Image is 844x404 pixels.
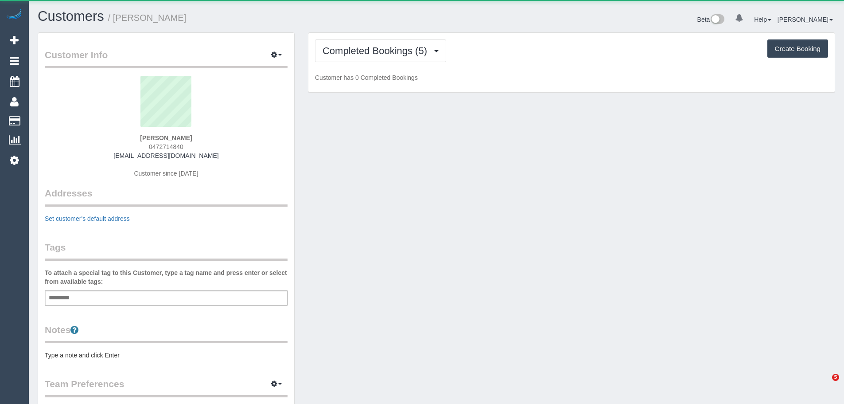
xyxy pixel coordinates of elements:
[45,215,130,222] a: Set customer's default address
[113,152,218,159] a: [EMAIL_ADDRESS][DOMAIN_NAME]
[754,16,771,23] a: Help
[5,9,23,21] img: Automaid Logo
[832,374,839,381] span: 5
[45,323,288,343] legend: Notes
[315,39,446,62] button: Completed Bookings (5)
[767,39,828,58] button: Create Booking
[45,377,288,397] legend: Team Preferences
[778,16,833,23] a: [PERSON_NAME]
[45,48,288,68] legend: Customer Info
[108,13,187,23] small: / [PERSON_NAME]
[45,241,288,261] legend: Tags
[134,170,198,177] span: Customer since [DATE]
[710,14,724,26] img: New interface
[697,16,725,23] a: Beta
[149,143,183,150] span: 0472714840
[45,268,288,286] label: To attach a special tag to this Customer, type a tag name and press enter or select from availabl...
[323,45,432,56] span: Completed Bookings (5)
[38,8,104,24] a: Customers
[814,374,835,395] iframe: Intercom live chat
[45,351,288,360] pre: Type a note and click Enter
[315,73,828,82] p: Customer has 0 Completed Bookings
[140,134,192,141] strong: [PERSON_NAME]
